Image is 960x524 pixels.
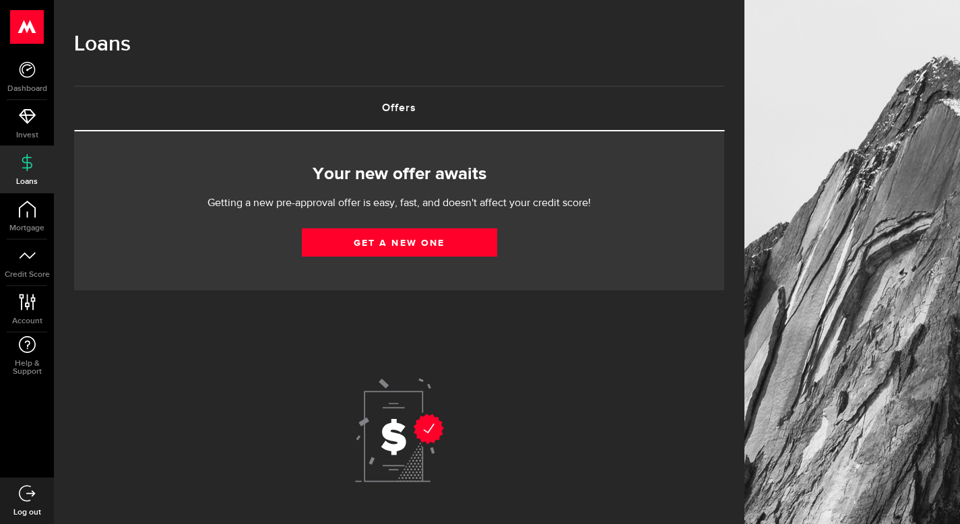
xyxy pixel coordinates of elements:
[903,467,960,524] iframe: LiveChat chat widget
[94,160,704,189] h2: Your new offer awaits
[74,86,724,131] ul: Tabs Navigation
[167,195,632,211] p: Getting a new pre-approval offer is easy, fast, and doesn't affect your credit score!
[302,228,497,257] a: Get a new one
[74,27,724,62] h1: Loans
[74,87,724,130] a: Offers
